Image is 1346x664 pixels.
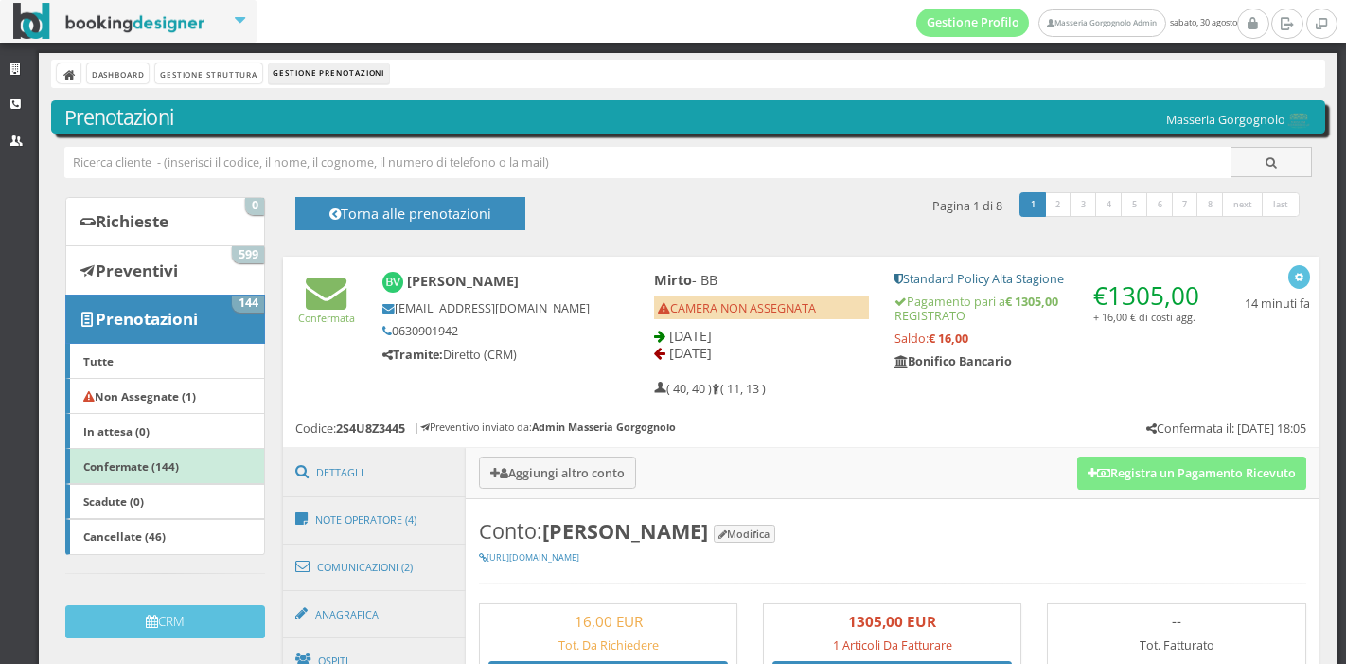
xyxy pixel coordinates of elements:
[65,484,265,520] a: Scadute (0)
[916,9,1237,37] span: sabato, 30 agosto
[269,63,389,84] li: Gestione Prenotazioni
[64,105,1313,130] h3: Prenotazioni
[932,199,1002,213] h5: Pagina 1 di 8
[232,246,264,263] span: 599
[488,638,728,653] h5: Tot. Da Richiedere
[65,413,265,449] a: In attesa (0)
[83,423,150,439] b: In attesa (0)
[283,590,467,639] a: Anagrafica
[382,301,591,315] h5: [EMAIL_ADDRESS][DOMAIN_NAME]
[65,343,265,379] a: Tutte
[894,353,1012,369] b: Bonifico Bancario
[83,494,144,509] b: Scadute (0)
[65,448,265,484] a: Confermate (144)
[295,422,405,436] h5: Codice:
[894,295,1207,323] h5: Pagamento pari a REGISTRATO
[382,324,591,338] h5: 0630901942
[848,612,936,631] b: 1305,00 EUR
[83,388,196,404] b: Non Assegnate (1)
[65,519,265,555] a: Cancellate (46)
[382,347,443,363] b: Tramite:
[414,422,676,434] h6: | Preventivo inviato da:
[64,147,1231,178] input: Ricerca cliente - (inserisci il codice, il nome, il cognome, il numero di telefono o la mail)
[96,260,178,281] b: Preventivi
[1146,422,1306,436] h5: Confermata il: [DATE] 18:05
[382,348,591,362] h5: Diretto (CRM)
[65,245,265,295] a: Preventivi 599
[83,529,166,544] b: Cancellate (46)
[1121,192,1148,217] a: 5
[336,421,405,437] b: 2S4U8Z3445
[1146,192,1174,217] a: 6
[1005,294,1058,310] strong: € 1305,00
[65,378,265,414] a: Non Assegnate (1)
[658,300,816,316] span: CAMERA NON ASSEGNATA
[232,296,264,313] span: 144
[96,308,198,330] b: Prenotazioni
[894,332,1207,346] h5: Saldo:
[1262,192,1300,217] a: last
[1019,192,1047,217] a: 1
[1196,192,1224,217] a: 8
[1285,113,1312,129] img: 0603869b585f11eeb13b0a069e529790.png
[155,63,261,83] a: Gestione Struttura
[714,525,775,543] button: Modifica
[542,517,708,545] b: [PERSON_NAME]
[1070,192,1097,217] a: 3
[1222,192,1264,217] a: next
[1166,113,1312,129] h5: Masseria Gorgognolo
[83,458,179,474] b: Confermate (144)
[407,272,519,290] b: [PERSON_NAME]
[479,519,1306,544] h3: Conto:
[479,551,579,564] a: [URL][DOMAIN_NAME]
[96,210,168,232] b: Richieste
[654,272,870,288] h4: - BB
[654,382,766,396] h5: ( 40, 40 ) ( 11, 13 )
[1107,278,1199,313] span: 1305,00
[1056,613,1296,630] h3: --
[283,495,467,545] a: Note Operatore (4)
[65,295,265,344] a: Prenotazioni 144
[488,613,728,630] h3: 16,00 EUR
[894,272,1207,286] h5: Standard Policy Alta Stagione
[916,9,1030,37] a: Gestione Profilo
[1245,296,1310,311] h5: 14 minuti fa
[669,344,712,362] span: [DATE]
[1077,457,1306,489] button: Registra un Pagamento Ricevuto
[295,197,525,230] button: Torna alle prenotazioni
[316,206,504,235] h4: Torna alle prenotazioni
[83,353,114,368] b: Tutte
[283,448,467,497] a: Dettagli
[65,605,265,638] button: CRM
[1056,638,1296,653] h5: Tot. Fatturato
[772,638,1012,653] h5: 1 Articoli Da Fatturare
[1045,192,1072,217] a: 2
[283,543,467,592] a: Comunicazioni (2)
[532,420,676,434] b: Admin Masseria Gorgognolo
[654,271,692,289] b: Mirto
[929,331,968,347] strong: € 16,00
[1095,192,1123,217] a: 4
[1038,9,1165,37] a: Masseria Gorgognolo Admin
[13,3,205,40] img: BookingDesigner.com
[669,327,712,345] span: [DATE]
[382,272,404,294] img: Bas vanhorick
[245,198,264,215] span: 0
[65,197,265,246] a: Richieste 0
[87,63,149,83] a: Dashboard
[1093,310,1195,324] small: + 16,00 € di costi agg.
[1093,278,1199,313] span: €
[479,457,636,488] button: Aggiungi altro conto
[298,296,355,325] a: Confermata
[1172,192,1199,217] a: 7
